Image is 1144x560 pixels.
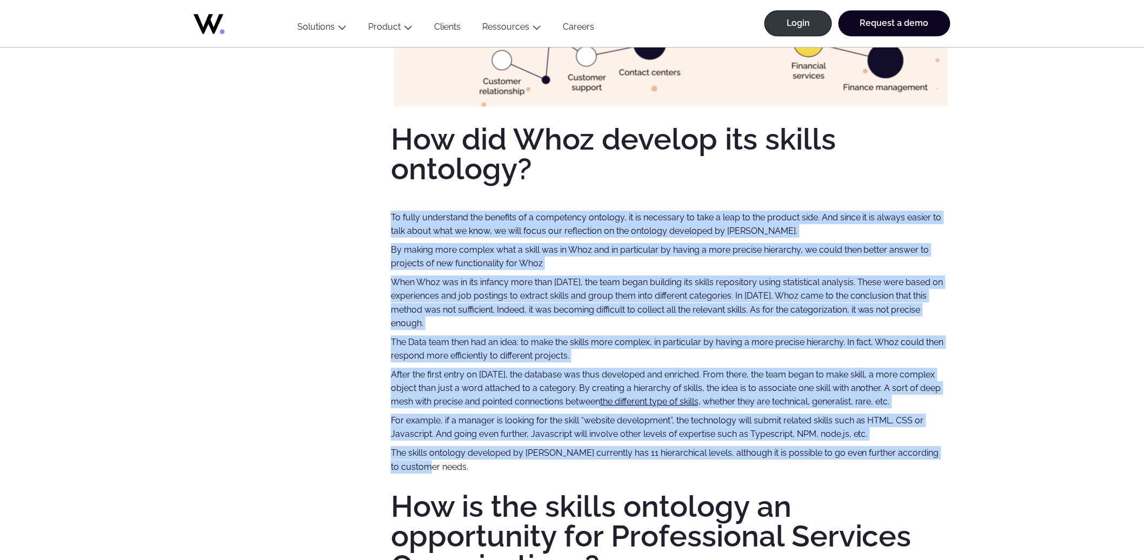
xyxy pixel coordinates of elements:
[552,22,605,36] a: Careers
[368,22,401,32] a: Product
[600,396,699,407] a: the different type of skills
[391,124,945,184] h2: How did Whoz develop its skills ontology?
[423,22,471,36] a: Clients
[1073,489,1129,545] iframe: Chatbot
[391,368,945,409] p: After the first entry on [DATE], the database was thus developed and enriched. From there, the te...
[391,243,945,271] p: By making more complex what a skill was in Whoz and in particular by having a more precise hierar...
[391,335,945,363] p: The Data team then had an idea: to make the skills more complex, in particular by having a more p...
[391,275,945,330] p: When Whoz was in its infancy more than [DATE], the team began building its skills repository usin...
[287,22,357,36] button: Solutions
[391,211,945,238] p: To fully understand the benefits of a competency ontology, it is necessary to take a leap to the ...
[482,22,529,32] a: Ressources
[839,10,950,36] a: Request a demo
[391,446,945,474] p: The skills ontology developed by [PERSON_NAME] currently has 11 hierarchical levels, although it ...
[471,22,552,36] button: Ressources
[764,10,832,36] a: Login
[357,22,423,36] button: Product
[391,414,945,441] p: For example, if a manager is looking for the skill “website development”, the technology will sub...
